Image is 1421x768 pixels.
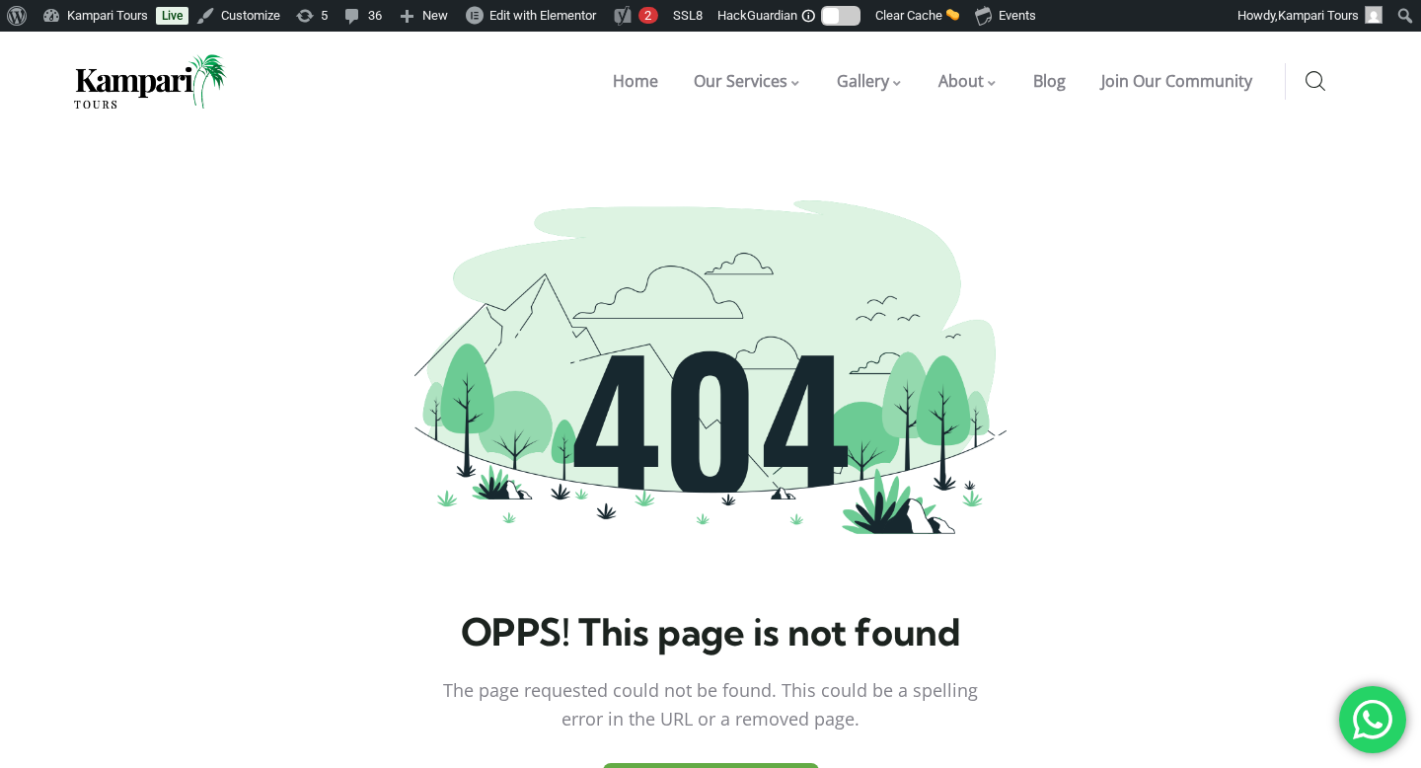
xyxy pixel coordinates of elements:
a: Gallery [819,32,921,131]
a: Blog [1015,32,1084,131]
img: 🧽 [946,8,959,21]
span: Kampari Tours [1278,8,1359,23]
span: Blog [1033,70,1066,92]
a: Our Services [676,32,819,131]
a: Live [156,7,188,25]
span: About [938,70,984,92]
div: The page requested could not be found. This could be a spelling error in the URL or a removed page. [439,676,982,733]
div: 'Chat [1339,686,1406,753]
span: 2 [644,8,651,23]
img: Home [74,54,227,109]
a: Join Our Community [1084,32,1270,131]
span: Gallery [837,70,889,92]
a: Home [595,32,676,131]
span: Home [613,70,658,92]
span: Edit with Elementor [489,8,596,23]
span: Our Services [694,70,787,92]
img: 404 not found [414,200,1007,575]
span: Join Our Community [1101,70,1252,92]
span: Clear Cache [875,8,942,23]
